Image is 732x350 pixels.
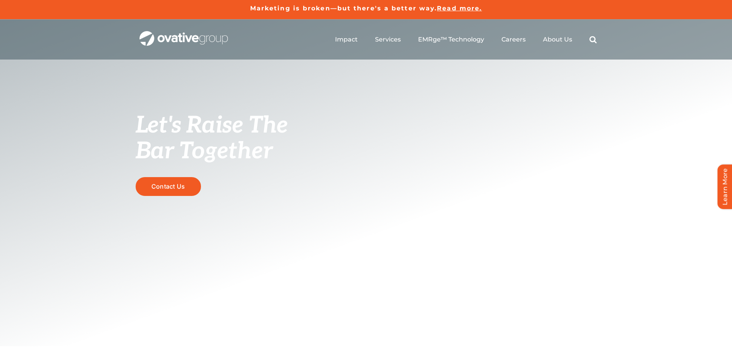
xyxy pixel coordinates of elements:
[139,30,228,38] a: OG_Full_horizontal_WHT
[418,36,484,43] a: EMRge™ Technology
[437,5,482,12] a: Read more.
[250,5,437,12] a: Marketing is broken—but there's a better way.
[136,112,288,139] span: Let's Raise The
[543,36,572,43] a: About Us
[151,183,185,190] span: Contact Us
[501,36,526,43] a: Careers
[589,36,597,43] a: Search
[375,36,401,43] a: Services
[335,27,597,52] nav: Menu
[136,177,201,196] a: Contact Us
[136,138,272,165] span: Bar Together
[335,36,358,43] a: Impact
